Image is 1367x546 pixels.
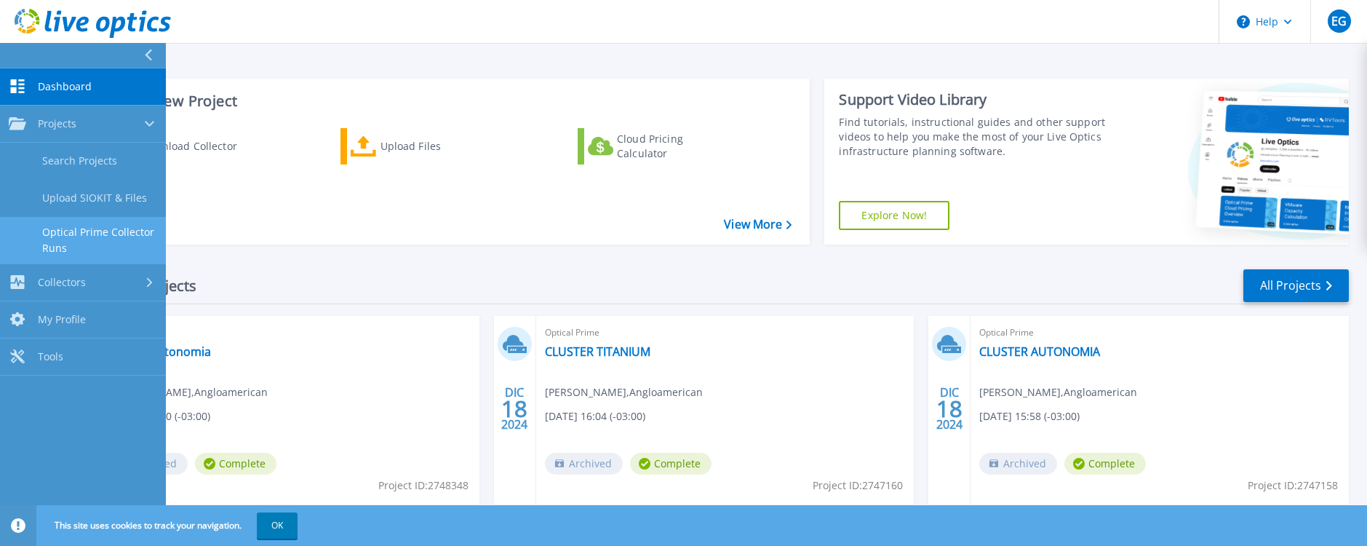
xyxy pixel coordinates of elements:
[1064,453,1146,475] span: Complete
[813,478,903,494] span: Project ID: 2747160
[979,325,1340,341] span: Optical Prime
[979,344,1100,359] a: CLUSTER AUTONOMIA
[979,384,1137,400] span: [PERSON_NAME] , Angloamerican
[110,325,471,341] span: Optical Prime
[378,478,469,494] span: Project ID: 2748348
[936,403,963,415] span: 18
[839,115,1106,159] div: Find tutorials, instructional guides and other support videos to help you make the most of your L...
[195,453,276,475] span: Complete
[38,117,76,130] span: Projects
[839,201,949,230] a: Explore Now!
[38,350,63,363] span: Tools
[936,382,963,435] div: DIC 2024
[140,132,257,161] div: Download Collector
[38,276,86,289] span: Collectors
[1248,478,1338,494] span: Project ID: 2747158
[1331,15,1347,27] span: EG
[257,513,298,539] button: OK
[545,408,645,424] span: [DATE] 16:04 (-03:00)
[979,408,1080,424] span: [DATE] 15:58 (-03:00)
[340,128,503,165] a: Upload Files
[501,403,527,415] span: 18
[545,344,650,359] a: CLUSTER TITANIUM
[110,384,268,400] span: [PERSON_NAME] , Angloamerican
[545,384,703,400] span: [PERSON_NAME] , Angloamerican
[38,80,92,93] span: Dashboard
[545,453,623,475] span: Archived
[501,382,528,435] div: DIC 2024
[103,128,266,165] a: Download Collector
[839,90,1106,109] div: Support Video Library
[724,218,792,232] a: View More
[545,325,906,341] span: Optical Prime
[40,513,298,539] span: This site uses cookies to track your navigation.
[578,128,740,165] a: Cloud Pricing Calculator
[1243,269,1349,302] a: All Projects
[630,453,712,475] span: Complete
[38,313,86,326] span: My Profile
[103,93,792,109] h3: Start a New Project
[979,453,1057,475] span: Archived
[380,132,497,161] div: Upload Files
[617,132,733,161] div: Cloud Pricing Calculator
